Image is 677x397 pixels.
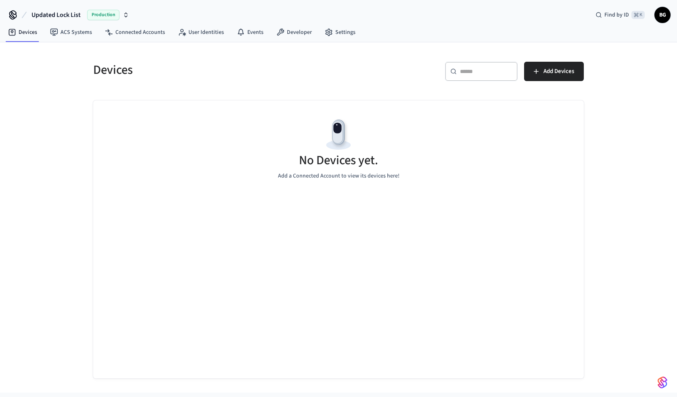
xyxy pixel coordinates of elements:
span: Updated Lock List [31,10,81,20]
h5: Devices [93,62,334,78]
a: Devices [2,25,44,40]
a: Connected Accounts [98,25,171,40]
a: Settings [318,25,362,40]
h5: No Devices yet. [299,152,378,169]
button: BG [654,7,671,23]
a: User Identities [171,25,230,40]
span: Production [87,10,119,20]
span: Add Devices [543,66,574,77]
img: SeamLogoGradient.69752ec5.svg [658,376,667,389]
a: Events [230,25,270,40]
img: Devices Empty State [320,117,357,153]
div: Find by ID⌘ K [589,8,651,22]
span: ⌘ K [631,11,645,19]
p: Add a Connected Account to view its devices here! [278,172,399,180]
button: Add Devices [524,62,584,81]
a: ACS Systems [44,25,98,40]
span: BG [655,8,670,22]
span: Find by ID [604,11,629,19]
a: Developer [270,25,318,40]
